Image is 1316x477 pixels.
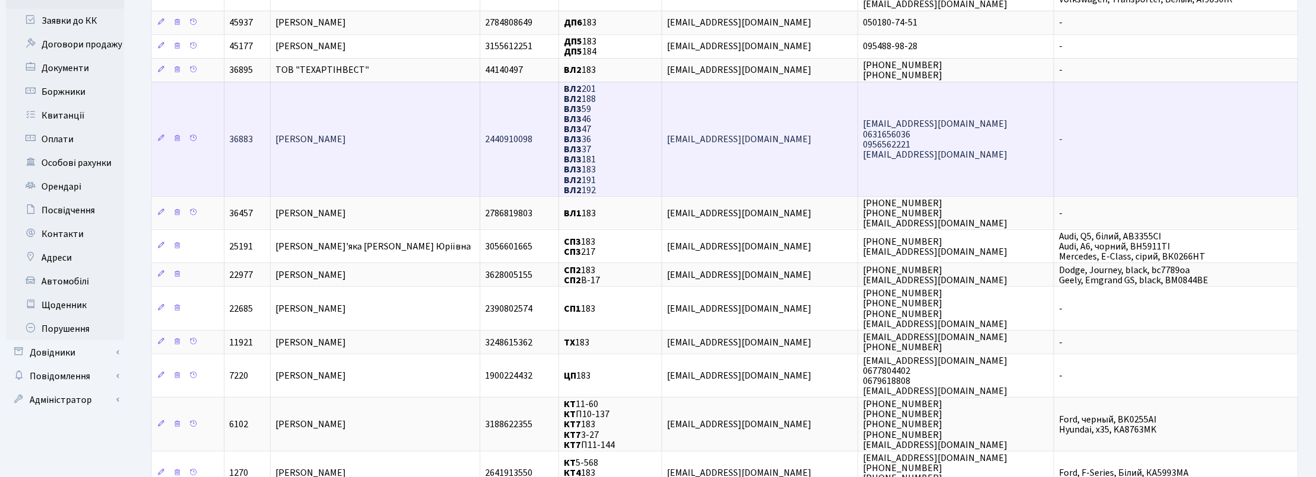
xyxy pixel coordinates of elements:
[564,264,581,277] b: СП2
[1059,230,1205,263] span: Audi, Q5, білий, АВ3355СІ Audi, A6, чорний, BH5911TI Mercedes, E-Class, сірий, ВК0266НТ
[564,133,582,146] b: ВЛ3
[6,341,124,364] a: Довідники
[229,370,248,383] span: 7220
[564,302,595,315] span: 183
[229,17,253,30] span: 45937
[6,388,124,412] a: Адміністратор
[6,222,124,246] a: Контакти
[564,336,589,349] span: 183
[485,268,532,281] span: 3628005155
[564,123,582,136] b: ВЛ3
[229,418,248,431] span: 6102
[485,17,532,30] span: 2784808649
[229,336,253,349] span: 11921
[564,336,575,349] b: ТХ
[564,184,582,197] b: ВЛ2
[667,17,811,30] span: [EMAIL_ADDRESS][DOMAIN_NAME]
[6,317,124,341] a: Порушення
[667,302,811,315] span: [EMAIL_ADDRESS][DOMAIN_NAME]
[6,246,124,270] a: Адреси
[564,245,581,258] b: СП3
[485,207,532,220] span: 2786819803
[863,40,917,53] span: 095488-98-28
[6,127,124,151] a: Оплати
[6,80,124,104] a: Боржники
[485,240,532,253] span: 3056601665
[1059,64,1063,77] span: -
[564,64,582,77] b: ВЛ2
[564,153,582,166] b: ВЛ3
[485,370,532,383] span: 1900224432
[564,428,581,441] b: КТ7
[6,9,124,33] a: Заявки до КК
[1059,413,1157,436] span: Ford, черный, BK0255AI Hyundai, х35, KA8763MK
[564,17,582,30] b: ДП6
[564,207,596,220] span: 183
[564,113,582,126] b: ВЛ3
[564,92,582,105] b: ВЛ2
[229,240,253,253] span: 25191
[275,207,346,220] span: [PERSON_NAME]
[229,268,253,281] span: 22977
[564,408,576,421] b: КТ
[229,40,253,53] span: 45177
[6,293,124,317] a: Щоденник
[564,438,581,452] b: КТ7
[564,398,576,411] b: КТ
[485,302,532,315] span: 2390802574
[6,199,124,222] a: Посвідчення
[667,40,811,53] span: [EMAIL_ADDRESS][DOMAIN_NAME]
[1059,207,1063,220] span: -
[485,64,523,77] span: 44140497
[564,45,582,58] b: ДП5
[863,197,1007,230] span: [PHONE_NUMBER] [PHONE_NUMBER] [EMAIL_ADDRESS][DOMAIN_NAME]
[667,240,811,253] span: [EMAIL_ADDRESS][DOMAIN_NAME]
[6,175,124,199] a: Орендарі
[564,235,595,258] span: 183 217
[6,56,124,80] a: Документи
[229,302,253,315] span: 22685
[564,456,576,469] b: КТ
[564,207,582,220] b: ВЛ1
[667,207,811,220] span: [EMAIL_ADDRESS][DOMAIN_NAME]
[275,418,346,431] span: [PERSON_NAME]
[1059,302,1063,315] span: -
[275,302,346,315] span: [PERSON_NAME]
[667,418,811,431] span: [EMAIL_ADDRESS][DOMAIN_NAME]
[564,398,615,451] span: 11-60 П10-137 183 3-27 П11-144
[667,64,811,77] span: [EMAIL_ADDRESS][DOMAIN_NAME]
[564,302,581,315] b: СП1
[275,240,471,253] span: [PERSON_NAME]'яка [PERSON_NAME] Юріївна
[564,164,582,177] b: ВЛ3
[863,235,1007,258] span: [PHONE_NUMBER] [EMAIL_ADDRESS][DOMAIN_NAME]
[863,354,1007,398] span: [EMAIL_ADDRESS][DOMAIN_NAME] 0677804402 0679618808 [EMAIL_ADDRESS][DOMAIN_NAME]
[564,418,581,431] b: КТ7
[229,133,253,146] span: 36883
[863,59,942,82] span: [PHONE_NUMBER] [PHONE_NUMBER]
[667,370,811,383] span: [EMAIL_ADDRESS][DOMAIN_NAME]
[564,103,582,116] b: ВЛ3
[863,287,1007,330] span: [PHONE_NUMBER] [PHONE_NUMBER] [PHONE_NUMBER] [EMAIL_ADDRESS][DOMAIN_NAME]
[564,235,581,248] b: СП3
[564,64,596,77] span: 183
[6,104,124,127] a: Квитанції
[1059,370,1063,383] span: -
[229,64,253,77] span: 36895
[485,336,532,349] span: 3248615362
[564,35,596,58] span: 183 184
[275,268,346,281] span: [PERSON_NAME]
[667,336,811,349] span: [EMAIL_ADDRESS][DOMAIN_NAME]
[564,370,590,383] span: 183
[564,370,576,383] b: ЦП
[6,270,124,293] a: Автомобілі
[1059,40,1063,53] span: -
[1059,264,1208,287] span: Dodge, Journey, black, bc7789oa Geely, Emgrand GS, black, ВМ0844ВЕ
[275,336,346,349] span: [PERSON_NAME]
[275,64,369,77] span: ТОВ "ТЕХАРТІНВЕСТ"
[564,35,582,48] b: ДП5
[485,133,532,146] span: 2440910098
[863,17,917,30] span: 050180-74-51
[6,151,124,175] a: Особові рахунки
[275,40,346,53] span: [PERSON_NAME]
[863,331,1007,354] span: [EMAIL_ADDRESS][DOMAIN_NAME] [PHONE_NUMBER]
